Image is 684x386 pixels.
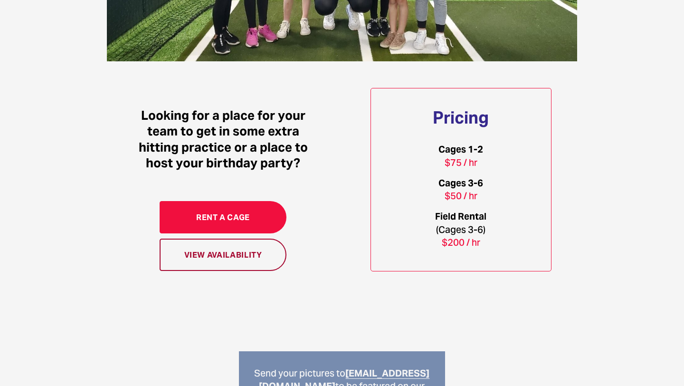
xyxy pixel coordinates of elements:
[445,190,477,202] span: $50 / hr
[445,157,477,169] span: $75 / hr
[438,177,483,189] strong: Cages 3-6
[254,367,345,379] span: Send your pictures to
[139,107,311,171] strong: Looking for a place for your team to get in some extra hitting practice or a place to host your b...
[371,210,551,249] p: (Cages 3-6)
[442,237,480,249] span: $200 / hr
[435,211,486,222] strong: Field Rental
[160,201,286,233] a: Rent a Cage
[438,144,483,155] strong: Cages 1-2
[160,239,286,271] a: View Availability
[433,107,489,128] strong: Pricing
